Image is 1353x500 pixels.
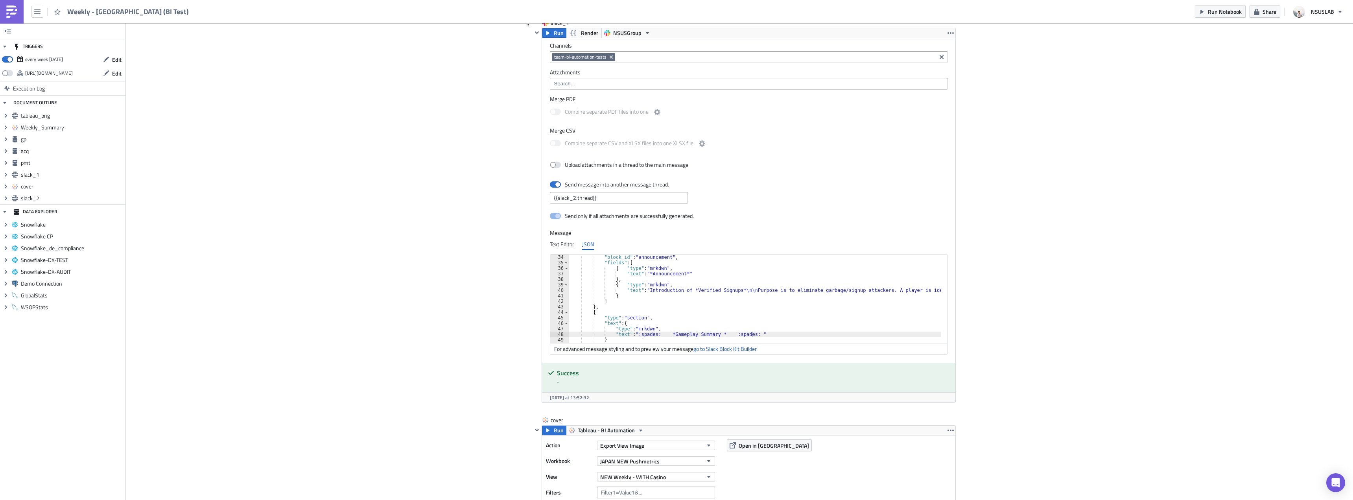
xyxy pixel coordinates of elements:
[1250,6,1280,18] button: Share
[608,53,615,61] button: Remove Tag
[21,195,124,202] span: slack_2
[552,80,945,88] input: Search...
[21,124,124,131] span: Weekly_Summary
[21,221,124,228] span: Snowflake
[550,282,569,288] div: 39
[1326,473,1345,492] div: Open Intercom Messenger
[112,69,122,77] span: Edit
[25,54,63,65] div: every week on Monday
[601,28,653,38] button: NSUSGroup
[21,256,124,264] span: Snowflake-DX-TEST
[21,159,124,166] span: pmt
[653,107,662,117] button: Combine separate PDF files into one
[551,416,582,424] span: cover
[1263,7,1276,16] span: Share
[13,205,57,219] div: DATA EXPLORER
[554,54,606,60] span: team-bi-automation-tests
[550,96,947,103] label: Merge PDF
[21,233,124,240] span: Snowflake CP
[550,299,569,304] div: 42
[550,139,707,149] label: Combine separate CSV and XLSX files into one XLSX file
[21,280,124,287] span: Demo Connection
[1288,3,1347,20] button: NSUSLAB
[554,426,564,435] span: Run
[600,473,666,481] span: NEW Weekly - WITH Casino
[13,96,57,110] div: DOCUMENT OUTLINE
[550,337,569,343] div: 49
[532,425,542,435] button: Hide content
[550,255,569,260] div: 34
[550,277,569,282] div: 38
[550,293,569,299] div: 41
[13,81,45,96] span: Execution Log
[597,456,715,466] button: JAPAN NEW Pushmetrics
[550,304,569,310] div: 43
[550,271,569,277] div: 37
[21,148,124,155] span: acq
[739,441,809,450] span: Open in [GEOGRAPHIC_DATA]
[613,28,641,38] span: NSUSGroup
[3,3,410,9] body: Rich Text Area. Press ALT-0 for help.
[3,3,410,9] p: BI Automated Weekly Reports - [GEOGRAPHIC_DATA]
[13,39,43,54] div: TRIGGERS
[550,161,688,168] label: Upload attachments in a thread to the main message
[693,345,756,353] a: go to Slack Block Kit Builder
[1311,7,1334,16] span: NSUSLAB
[546,455,593,467] label: Workbook
[578,426,635,435] span: Tableau - BI Automation
[550,69,947,76] label: Attachments
[550,332,569,337] div: 48
[546,471,593,483] label: View
[21,171,124,178] span: slack_1
[67,7,190,16] span: Weekly - [GEOGRAPHIC_DATA] (BI Test)
[581,28,598,38] span: Render
[21,292,124,299] span: GlobalStats
[550,238,574,250] div: Text Editor
[21,112,124,119] span: tableau_png
[532,28,542,37] button: Hide content
[99,54,125,66] button: Edit
[550,310,569,315] div: 44
[557,378,949,386] div: -
[550,42,947,49] label: Channels
[21,183,124,190] span: cover
[1195,6,1246,18] button: Run Notebook
[550,127,947,134] label: Merge CSV
[550,107,662,117] label: Combine separate PDF files into one
[21,268,124,275] span: Snowflake-DX-AUDIT
[600,441,644,450] span: Export View Image
[112,55,122,64] span: Edit
[566,28,602,38] button: Render
[597,441,715,450] button: Export View Image
[565,212,694,220] div: Send only if all attachments are successfully generated.
[99,67,125,79] button: Edit
[566,426,647,435] button: Tableau - BI Automation
[550,326,569,332] div: 47
[727,439,812,451] button: Open in [GEOGRAPHIC_DATA]
[550,343,569,348] div: 50
[21,304,124,311] span: WSOPStats
[546,487,593,498] label: Filters
[546,439,593,451] label: Action
[550,192,688,204] input: {{ slack_1.thread }}
[557,370,949,376] h5: Success
[597,472,715,482] button: NEW Weekly - WITH Casino
[550,343,947,354] div: For advanced message styling and to preview your message .
[937,52,946,62] button: Clear selected items
[1208,7,1242,16] span: Run Notebook
[550,315,569,321] div: 45
[6,6,18,18] img: PushMetrics
[550,266,569,271] div: 36
[25,67,73,79] div: https://pushmetrics.io/api/v1/report/1Eoq1RmoNe/webhook?token=4ec18cdc895542e6ab5289ec045cbdda
[21,245,124,252] span: Snowflake_de_compliance
[550,181,670,188] label: Send message into another message thread.
[550,394,589,401] span: [DATE] at 13:52:32
[550,288,569,293] div: 40
[542,28,566,38] button: Run
[542,426,566,435] button: Run
[550,321,569,326] div: 46
[21,136,124,143] span: gp
[554,28,564,38] span: Run
[550,260,569,266] div: 35
[600,457,660,465] span: JAPAN NEW Pushmetrics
